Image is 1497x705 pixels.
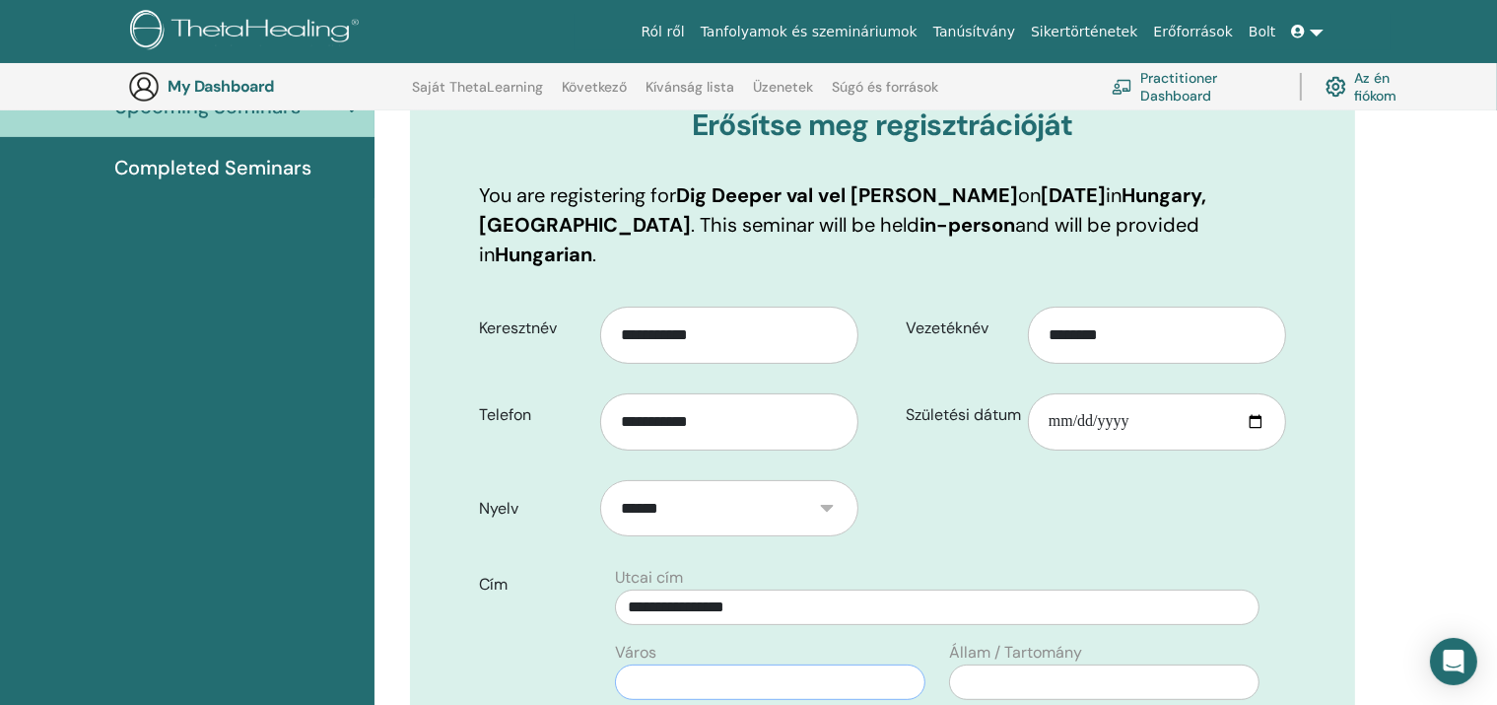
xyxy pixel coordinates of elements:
label: Születési dátum [891,396,1028,434]
label: Cím [464,566,604,603]
b: [DATE] [1041,182,1106,208]
a: Tanfolyamok és szemináriumok [693,14,925,50]
a: Saját ThetaLearning [412,79,543,110]
a: Üzenetek [753,79,813,110]
label: Vezetéknév [891,310,1028,347]
a: Tanúsítvány [925,14,1023,50]
b: Hungary, [GEOGRAPHIC_DATA] [479,182,1206,238]
a: Súgó és források [832,79,938,110]
p: You are registering for on in . This seminar will be held and will be provided in . [479,180,1286,269]
span: Completed Seminars [114,153,311,182]
label: Város [615,641,656,665]
h3: Erősítse meg regisztrációját [479,107,1286,143]
a: Sikertörténetek [1023,14,1145,50]
img: logo.png [130,10,366,54]
a: Kívánság lista [646,79,734,110]
a: Az én fiókom [1326,65,1427,108]
a: Erőforrások [1146,14,1241,50]
label: Nyelv [464,490,601,528]
b: Dig Deeper val vel [PERSON_NAME] [676,182,1018,208]
img: cog.svg [1326,72,1346,103]
a: Ról ről [634,14,693,50]
b: in-person [919,212,1015,238]
a: Bolt [1241,14,1284,50]
div: Open Intercom Messenger [1430,638,1477,685]
label: Utcai cím [615,566,683,590]
label: Állam / Tartomány [949,641,1082,665]
img: chalkboard-teacher.svg [1112,79,1132,95]
a: Practitioner Dashboard [1112,65,1276,108]
a: Következő [562,79,627,110]
label: Telefon [464,396,601,434]
label: Keresztnév [464,310,601,347]
h3: My Dashboard [168,77,365,96]
b: Hungarian [495,242,592,267]
img: generic-user-icon.jpg [128,71,160,103]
